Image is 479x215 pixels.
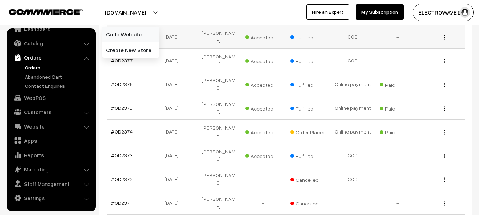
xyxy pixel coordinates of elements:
img: user [459,7,470,18]
a: #OD2376 [111,81,133,87]
img: Menu [444,130,445,135]
a: My Subscription [356,4,404,20]
img: Menu [444,177,445,182]
a: Apps [9,134,93,147]
span: Fulfilled [290,151,326,160]
button: [DOMAIN_NAME] [80,4,171,21]
td: [DATE] [151,167,196,191]
td: - [241,191,285,215]
td: COD [330,167,375,191]
td: Online payment [330,120,375,143]
td: COD [330,49,375,72]
span: Accepted [245,127,281,136]
span: Accepted [245,103,281,112]
span: Accepted [245,79,281,89]
td: [DATE] [151,143,196,167]
td: - [375,167,420,191]
a: #OD2374 [111,129,133,135]
a: COMMMERCE [9,7,71,16]
span: Paid [380,79,415,89]
a: #OD2373 [111,152,133,158]
a: Orders [23,64,93,71]
a: Customers [9,106,93,118]
td: [PERSON_NAME] [196,72,241,96]
td: [DATE] [151,120,196,143]
span: Fulfilled [290,56,326,65]
td: [PERSON_NAME] [196,191,241,215]
a: Reports [9,149,93,162]
td: [PERSON_NAME] [196,96,241,120]
img: Menu [444,106,445,111]
td: Online payment [330,96,375,120]
a: Marketing [9,163,93,176]
span: Order Placed [290,127,326,136]
td: [PERSON_NAME] [196,167,241,191]
span: Cancelled [290,198,326,207]
a: #OD2372 [111,176,133,182]
td: - [375,25,420,49]
td: - [375,49,420,72]
a: Dashboard [9,22,93,35]
a: Settings [9,192,93,204]
a: Create New Store [102,42,159,58]
td: [PERSON_NAME] [196,25,241,49]
a: Catalog [9,37,93,50]
img: COMMMERCE [9,9,83,15]
td: - [375,143,420,167]
span: Accepted [245,56,281,65]
td: [DATE] [151,96,196,120]
a: Staff Management [9,177,93,190]
span: Paid [380,103,415,112]
td: [DATE] [151,191,196,215]
td: COD [330,25,375,49]
td: [PERSON_NAME] [196,120,241,143]
a: Abandoned Cart [23,73,93,80]
span: Fulfilled [290,103,326,112]
td: COD [330,143,375,167]
button: ELECTROWAVE DE… [413,4,474,21]
img: Menu [444,59,445,63]
a: #OD2375 [111,105,133,111]
span: Accepted [245,151,281,160]
td: Online payment [330,72,375,96]
span: Fulfilled [290,32,326,41]
span: Fulfilled [290,79,326,89]
img: Menu [444,35,445,40]
a: WebPOS [9,91,93,104]
img: Menu [444,201,445,206]
img: Menu [444,154,445,158]
td: - [241,167,285,191]
td: - [375,191,420,215]
span: Accepted [245,32,281,41]
a: Go to Website [102,27,159,42]
a: Hire an Expert [306,4,349,20]
span: Paid [380,127,415,136]
img: Menu [444,83,445,87]
a: Website [9,120,93,133]
td: [DATE] [151,72,196,96]
a: #OD2377 [111,57,133,63]
a: Orders [9,51,93,64]
td: [DATE] [151,25,196,49]
span: Cancelled [290,174,326,183]
td: [PERSON_NAME] [196,143,241,167]
a: #OD2371 [111,200,132,206]
a: Contact Enquires [23,82,93,90]
td: [PERSON_NAME] [196,49,241,72]
td: [DATE] [151,49,196,72]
